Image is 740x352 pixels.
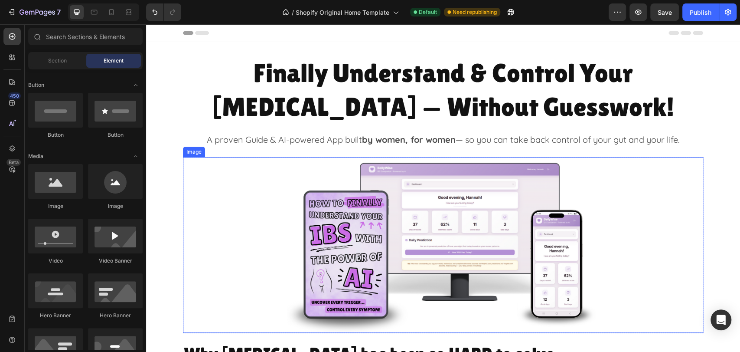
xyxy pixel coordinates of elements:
[690,8,711,17] div: Publish
[419,8,437,16] span: Default
[682,3,719,21] button: Publish
[711,309,731,330] div: Open Intercom Messenger
[104,57,124,65] span: Element
[7,159,21,166] div: Beta
[146,3,181,21] div: Undo/Redo
[129,149,143,163] span: Toggle open
[88,131,143,139] div: Button
[88,312,143,319] div: Hero Banner
[650,3,679,21] button: Save
[88,202,143,210] div: Image
[658,9,672,16] span: Save
[57,7,61,17] p: 7
[28,81,44,89] span: Button
[28,152,43,160] span: Media
[216,110,310,121] strong: by women, for women
[88,257,143,265] div: Video Banner
[296,8,389,17] span: Shopify Original Home Template
[292,8,294,17] span: /
[129,78,143,92] span: Toggle open
[146,24,740,352] iframe: Design area
[39,124,57,132] div: Image
[453,8,497,16] span: Need republishing
[28,131,83,139] div: Button
[141,133,453,309] img: gempages_551456408386667734-13e8d270-ed76-4930-a6fa-63088caddae7.png
[28,202,83,210] div: Image
[37,317,557,342] h2: Why [MEDICAL_DATA] has been so HARD to solve...
[3,3,65,21] button: 7
[8,92,21,99] div: 450
[28,257,83,265] div: Video
[28,28,143,45] input: Search Sections & Elements
[28,312,83,319] div: Hero Banner
[48,57,67,65] span: Section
